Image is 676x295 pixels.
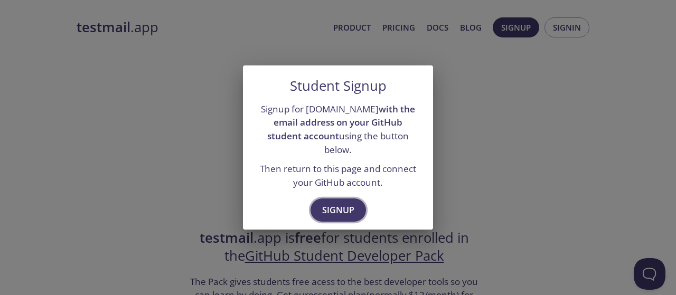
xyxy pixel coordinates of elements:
strong: with the email address on your GitHub student account [267,103,415,142]
p: Then return to this page and connect your GitHub account. [256,162,420,189]
p: Signup for [DOMAIN_NAME] using the button below. [256,102,420,157]
span: Signup [322,203,354,217]
button: Signup [311,198,366,222]
h5: Student Signup [290,78,387,94]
